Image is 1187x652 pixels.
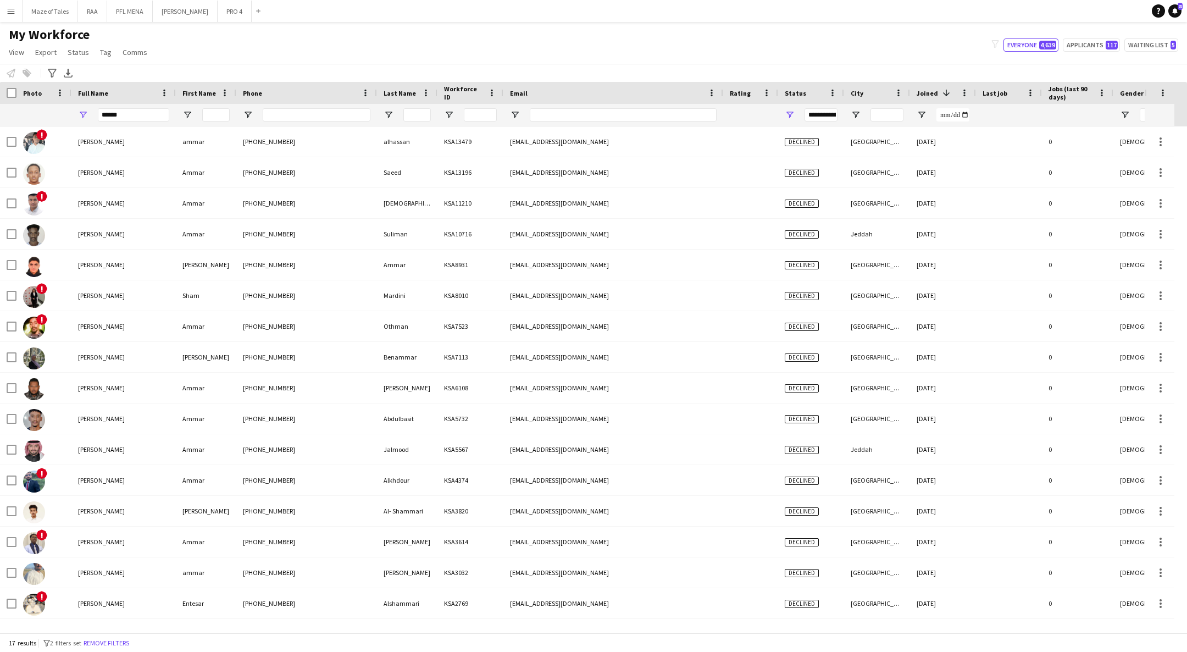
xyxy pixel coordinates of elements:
span: ! [36,529,47,540]
div: [EMAIL_ADDRESS][DOMAIN_NAME] [503,404,723,434]
button: Remove filters [81,637,131,649]
div: KSA2769 [437,588,503,618]
div: [DEMOGRAPHIC_DATA] [1113,126,1168,157]
div: [DATE] [910,619,976,649]
div: [DEMOGRAPHIC_DATA] [1113,188,1168,218]
span: Full Name [78,89,108,97]
button: RAA [78,1,107,22]
span: [PERSON_NAME] [78,568,125,577]
button: Waiting list5 [1124,38,1178,52]
div: KSA5567 [437,434,503,465]
button: Open Filter Menu [917,110,927,120]
div: [PHONE_NUMBER] [236,404,377,434]
img: Ammar Ansari [23,194,45,216]
div: [GEOGRAPHIC_DATA] [844,527,910,557]
span: Declined [785,292,819,300]
div: [DEMOGRAPHIC_DATA] [1113,219,1168,249]
div: 0 [1042,619,1113,649]
div: [DATE] [910,527,976,557]
span: Last job [983,89,1007,97]
div: [DEMOGRAPHIC_DATA] [1113,557,1168,588]
div: [DATE] [910,188,976,218]
div: Ammar [176,527,236,557]
div: Ammar [176,373,236,403]
span: My Workforce [9,26,90,43]
img: ammar hassan [23,563,45,585]
div: [EMAIL_ADDRESS][DOMAIN_NAME] [503,188,723,218]
span: Joined [917,89,938,97]
button: Open Filter Menu [851,110,861,120]
div: KSA10716 [437,219,503,249]
span: [PERSON_NAME] [78,599,125,607]
div: [DATE] [910,157,976,187]
div: Entesar [176,588,236,618]
div: [DATE] [910,465,976,495]
div: [PHONE_NUMBER] [236,557,377,588]
span: ! [36,283,47,294]
button: Open Filter Menu [182,110,192,120]
div: [DATE] [910,496,976,526]
div: Ammar [176,404,236,434]
span: Phone [243,89,262,97]
input: Email Filter Input [530,108,717,121]
div: [DEMOGRAPHIC_DATA] [1113,619,1168,649]
div: 0 [1042,404,1113,434]
div: [EMAIL_ADDRESS][DOMAIN_NAME] [503,280,723,311]
span: Declined [785,323,819,331]
span: [PERSON_NAME] [78,476,125,484]
div: [GEOGRAPHIC_DATA] [844,342,910,372]
img: Ammar Abdulbasit [23,409,45,431]
div: [PERSON_NAME] [176,496,236,526]
span: Declined [785,507,819,516]
div: [PHONE_NUMBER] [236,496,377,526]
div: [PHONE_NUMBER] [236,465,377,495]
div: [PHONE_NUMBER] [236,373,377,403]
div: [DEMOGRAPHIC_DATA] [1113,157,1168,187]
input: Phone Filter Input [263,108,370,121]
span: [PERSON_NAME] [78,538,125,546]
span: [PERSON_NAME] [78,415,125,423]
span: Tag [100,47,112,57]
div: [DATE] [910,280,976,311]
div: Ammar [176,157,236,187]
button: Maze of Tales [23,1,78,22]
img: Ammar Suliman [23,224,45,246]
div: KSA5732 [437,404,503,434]
button: PRO 4 [218,1,252,22]
div: [GEOGRAPHIC_DATA] [844,157,910,187]
div: [GEOGRAPHIC_DATA] [844,588,910,618]
span: 117 [1106,41,1118,49]
img: Ammar Hussen [23,532,45,554]
app-action-btn: Advanced filters [46,67,59,80]
div: [GEOGRAPHIC_DATA] [844,373,910,403]
span: Declined [785,261,819,269]
div: [DATE] [910,373,976,403]
span: [PERSON_NAME] [78,230,125,238]
div: [DEMOGRAPHIC_DATA] [377,188,437,218]
div: [PHONE_NUMBER] [236,619,377,649]
span: Rating [730,89,751,97]
button: Open Filter Menu [510,110,520,120]
div: [EMAIL_ADDRESS][DOMAIN_NAME] [503,373,723,403]
div: [PERSON_NAME] [176,250,236,280]
div: 0 [1042,557,1113,588]
div: 0 [1042,588,1113,618]
span: 4,639 [1039,41,1056,49]
app-action-btn: Export XLSX [62,67,75,80]
div: Saeed [377,157,437,187]
button: Open Filter Menu [785,110,795,120]
img: Ammar Saeed [23,163,45,185]
div: 0 [1042,311,1113,341]
div: [GEOGRAPHIC_DATA] [844,557,910,588]
span: Declined [785,384,819,393]
img: Abdulaziz Al- Shammari [23,501,45,523]
div: KSA7523 [437,311,503,341]
div: [EMAIL_ADDRESS][DOMAIN_NAME] [503,434,723,465]
div: 0 [1042,219,1113,249]
div: [PERSON_NAME] [377,373,437,403]
button: Everyone4,639 [1003,38,1058,52]
span: Gender [1120,89,1144,97]
div: KSA3614 [437,527,503,557]
div: [DATE] [910,404,976,434]
img: Omar Ammar [23,255,45,277]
